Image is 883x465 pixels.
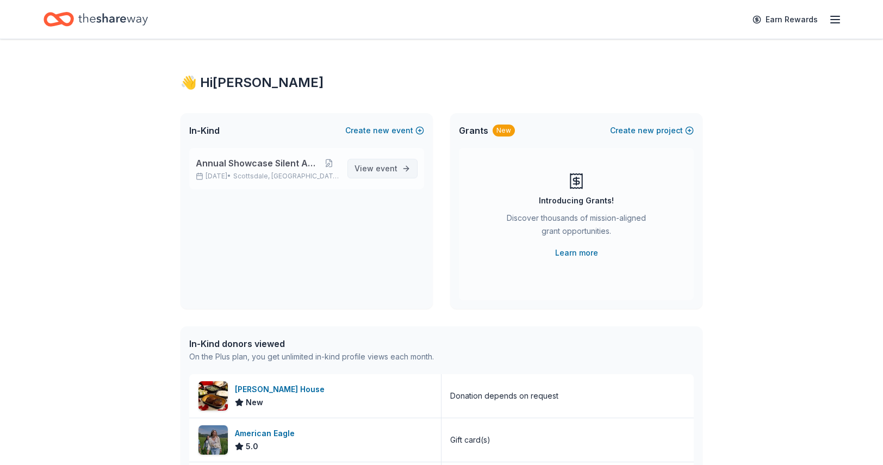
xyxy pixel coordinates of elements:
a: Home [43,7,148,32]
span: View [355,162,397,175]
div: In-Kind donors viewed [189,337,434,350]
div: Donation depends on request [450,389,558,402]
div: [PERSON_NAME] House [235,383,329,396]
div: Introducing Grants! [539,194,614,207]
div: 👋 Hi [PERSON_NAME] [181,74,702,91]
div: Discover thousands of mission-aligned grant opportunities. [502,212,650,242]
span: event [376,164,397,173]
button: Createnewproject [610,124,694,137]
p: [DATE] • [196,172,339,181]
span: In-Kind [189,124,220,137]
span: 5.0 [246,440,258,453]
a: View event [347,159,418,178]
div: Gift card(s) [450,433,490,447]
img: Image for American Eagle [198,425,228,455]
span: new [373,124,389,137]
img: Image for Ruth's Chris Steak House [198,381,228,411]
span: Annual Showcase Silent Auction [196,157,319,170]
a: Earn Rewards [746,10,824,29]
span: Scottsdale, [GEOGRAPHIC_DATA] [233,172,339,181]
button: Createnewevent [345,124,424,137]
span: New [246,396,263,409]
span: new [638,124,654,137]
div: American Eagle [235,427,299,440]
a: Learn more [555,246,598,259]
div: On the Plus plan, you get unlimited in-kind profile views each month. [189,350,434,363]
span: Grants [459,124,488,137]
div: New [493,125,515,137]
